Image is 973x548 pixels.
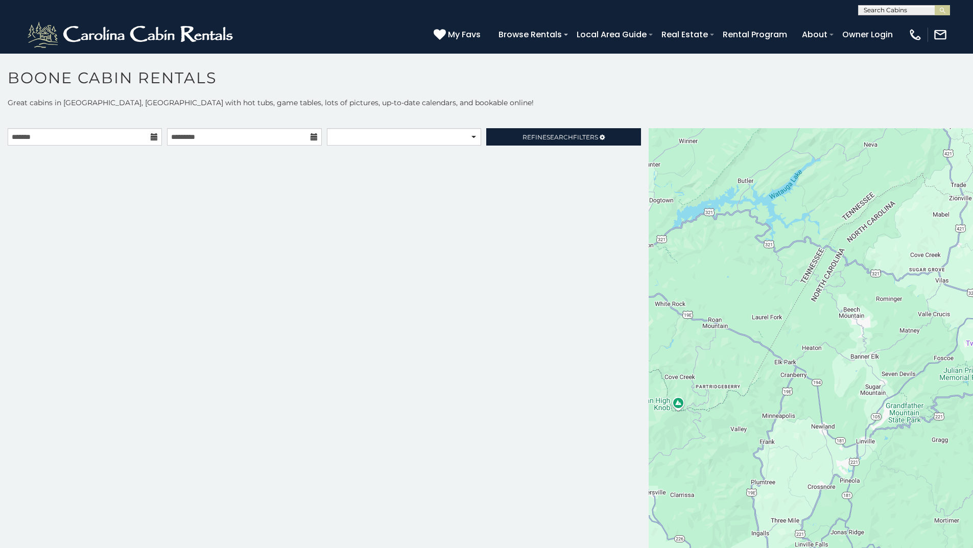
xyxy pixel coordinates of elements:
[26,19,238,50] img: White-1-2.png
[486,128,640,146] a: RefineSearchFilters
[572,26,652,43] a: Local Area Guide
[908,28,922,42] img: phone-regular-white.png
[434,28,483,41] a: My Favs
[837,26,898,43] a: Owner Login
[547,133,573,141] span: Search
[797,26,833,43] a: About
[523,133,598,141] span: Refine Filters
[448,28,481,41] span: My Favs
[718,26,792,43] a: Rental Program
[933,28,947,42] img: mail-regular-white.png
[656,26,713,43] a: Real Estate
[493,26,567,43] a: Browse Rentals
